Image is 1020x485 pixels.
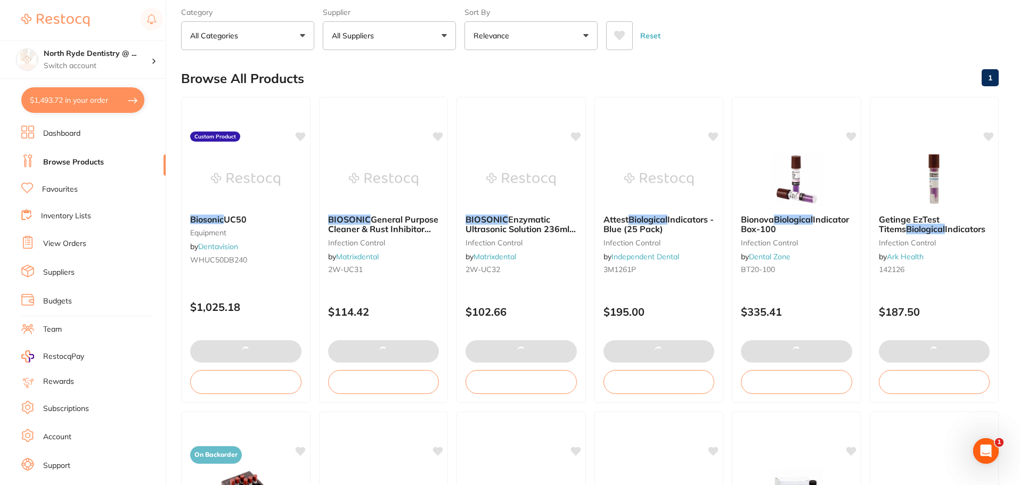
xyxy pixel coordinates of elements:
[21,350,84,363] a: RestocqPay
[887,252,924,261] a: Ark Health
[741,239,852,247] small: Infection Control
[332,30,378,41] p: All Suppliers
[21,87,144,113] button: $1,493.72 in your order
[749,252,790,261] a: Dental Zone
[190,255,247,265] span: WHUC50DB240
[629,214,667,225] em: Biological
[198,242,238,251] a: Dentavision
[603,214,714,234] span: Indicators - Blue (25 Pack)
[611,252,679,261] a: Independent Dental
[328,239,439,247] small: infection control
[42,184,78,195] a: Favourites
[43,432,71,442] a: Account
[328,252,379,261] span: by
[190,242,238,251] span: by
[190,446,242,464] span: On Backorder
[44,61,151,71] p: Switch account
[474,252,516,261] a: Matrixdental
[43,157,104,168] a: Browse Products
[336,252,379,261] a: Matrixdental
[741,215,852,234] b: Bionova Biological Indicator Box-100
[879,306,990,318] p: $187.50
[900,153,969,206] img: Getinge EzTest Titems Biological Indicators
[624,153,693,206] img: Attest Biological Indicators - Blue (25 Pack)
[603,252,679,261] span: by
[464,21,598,50] button: Relevance
[466,239,577,247] small: infection control
[466,215,577,234] b: BIOSONIC Enzymatic Ultrasonic Solution 236ml (makes 30L)
[190,30,242,41] p: All Categories
[181,7,314,17] label: Category
[741,214,849,234] span: Indicator Box-100
[328,214,371,225] em: BIOSONIC
[43,324,62,335] a: Team
[211,153,280,206] img: Biosonic UC50
[323,7,456,17] label: Supplier
[43,239,86,249] a: View Orders
[603,306,715,318] p: $195.00
[906,224,945,234] em: Biological
[328,214,438,244] span: General Purpose Cleaner & Rust Inhibitor 20x15ml Single Dose
[466,306,577,318] p: $102.66
[43,296,72,307] a: Budgets
[328,215,439,234] b: BIOSONIC General Purpose Cleaner & Rust Inhibitor 20x15ml Single Dose
[181,71,304,86] h2: Browse All Products
[190,214,224,225] em: Biosonic
[328,306,439,318] p: $114.42
[224,214,247,225] span: UC50
[190,228,301,237] small: equipment
[21,350,34,363] img: RestocqPay
[43,376,74,387] a: Rewards
[879,214,940,234] span: Getinge EzTest Titems
[323,21,456,50] button: All Suppliers
[43,128,80,139] a: Dashboard
[879,239,990,247] small: infection control
[603,265,636,274] span: 3M1261P
[741,214,774,225] span: Bionova
[190,215,301,224] b: Biosonic UC50
[945,224,985,234] span: Indicators
[41,211,91,221] a: Inventory Lists
[774,214,813,225] em: Biological
[603,239,715,247] small: infection control
[17,49,38,70] img: North Ryde Dentistry @ Macquarie Park
[982,67,999,88] a: 1
[995,438,1003,447] span: 1
[190,131,240,142] label: Custom Product
[762,153,831,206] img: Bionova Biological Indicator Box-100
[741,265,775,274] span: BT20-100
[603,215,715,234] b: Attest Biological Indicators - Blue (25 Pack)
[486,153,556,206] img: BIOSONIC Enzymatic Ultrasonic Solution 236ml (makes 30L)
[637,21,664,50] button: Reset
[879,252,924,261] span: by
[741,252,790,261] span: by
[43,351,84,362] span: RestocqPay
[43,267,75,278] a: Suppliers
[879,215,990,234] b: Getinge EzTest Titems Biological Indicators
[466,252,516,261] span: by
[466,214,576,244] span: Enzymatic Ultrasonic Solution 236ml (makes 30L)
[181,21,314,50] button: All Categories
[466,265,500,274] span: 2W-UC32
[464,7,598,17] label: Sort By
[973,438,999,464] iframe: Intercom live chat
[474,30,513,41] p: Relevance
[741,306,852,318] p: $335.41
[21,14,89,27] img: Restocq Logo
[43,404,89,414] a: Subscriptions
[879,265,904,274] span: 142126
[190,301,301,313] p: $1,025.18
[44,48,151,59] h4: North Ryde Dentistry @ Macquarie Park
[349,153,418,206] img: BIOSONIC General Purpose Cleaner & Rust Inhibitor 20x15ml Single Dose
[43,461,70,471] a: Support
[21,8,89,32] a: Restocq Logo
[328,265,363,274] span: 2W-UC31
[466,214,508,225] em: BIOSONIC
[603,214,629,225] span: Attest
